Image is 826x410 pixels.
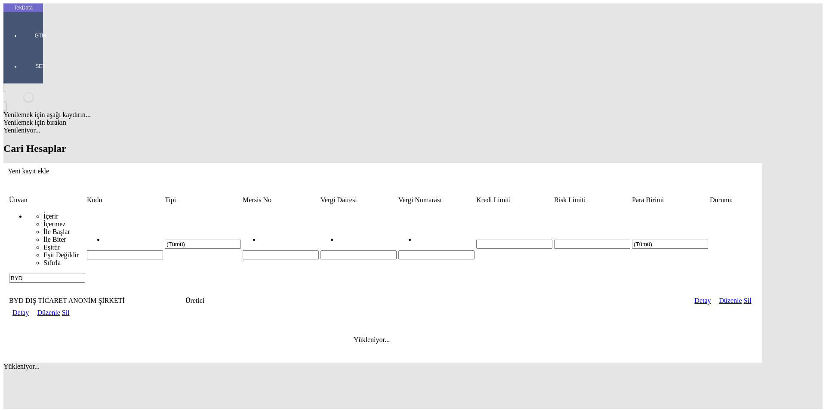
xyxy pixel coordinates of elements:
[3,111,762,119] div: Yenilemek için aşağı kaydırın...
[9,196,85,204] div: Ünvan
[8,167,758,175] div: Yeni kayıt ekle
[8,167,758,359] div: Veri Tablosu
[398,205,475,283] td: Hücreyi Filtrele
[28,32,53,39] span: GTM
[398,196,475,204] td: Sütun Vergi Numarası
[632,205,709,283] td: Hücreyi Filtrele
[164,205,241,283] td: Hücreyi Filtrele
[165,240,241,249] input: Hücreyi Filtrele
[87,196,163,204] div: Kodu
[243,196,319,204] div: Mersis No
[476,205,553,283] td: Hücreyi Filtrele
[28,63,53,70] span: SET
[632,196,708,204] div: Para Birimi
[554,196,631,204] td: Sütun Risk Limiti
[744,297,752,304] a: Sil
[185,296,227,305] td: Üretici
[320,196,397,204] td: Sütun Vergi Dairesi
[243,250,319,259] input: Hücreyi Filtrele
[242,205,319,283] td: Hücreyi Filtrele
[710,196,733,204] div: Durumu
[476,196,553,204] td: Sütun Kredi Limiti
[9,205,86,283] td: Hücreyi Filtrele
[694,297,711,304] a: Detay
[43,251,79,259] span: Eşit Değildir
[12,309,29,316] a: Detay
[476,240,552,249] input: Hücreyi Filtrele
[632,240,708,249] input: Hücreyi Filtrele
[554,240,630,249] input: Hücreyi Filtrele
[43,244,60,251] span: Eşittir
[37,309,60,316] a: Düzenle
[242,196,319,204] td: Sütun Mersis No
[354,336,440,344] div: Yükleniyor...
[3,119,762,126] div: Yenilemek için bırakın
[43,259,61,266] span: Sıfırla
[87,250,163,259] input: Hücreyi Filtrele
[12,176,32,185] td: Sütun undefined
[632,196,709,204] td: Sütun Para Birimi
[3,143,762,154] h2: Cari Hesaplar
[3,4,43,11] div: TekData
[554,205,631,283] td: Hücreyi Filtrele
[398,196,475,204] div: Vergi Numarası
[709,196,733,204] td: Sütun Durumu
[43,228,70,235] span: İle Başlar
[43,220,66,228] span: İçermez
[86,205,163,283] td: Hücreyi Filtrele
[321,196,397,204] div: Vergi Dairesi
[62,309,70,316] a: Sil
[8,167,49,175] span: Yeni kayıt ekle
[43,213,59,220] span: İçerir
[734,196,754,204] td: Sütun undefined
[3,363,762,370] div: Yükleniyor...
[554,196,630,204] div: Risk Limiti
[43,236,66,243] span: İle Biter
[320,205,397,283] td: Hücreyi Filtrele
[321,250,397,259] input: Hücreyi Filtrele
[9,196,86,204] td: Sütun Ünvan
[86,196,163,204] td: Sütun Kodu
[719,297,742,304] a: Düzenle
[164,196,241,204] td: Sütun Tipi
[476,196,552,204] div: Kredi Limiti
[165,196,241,204] div: Tipi
[398,250,475,259] input: Hücreyi Filtrele
[3,126,762,134] div: Yenileniyor...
